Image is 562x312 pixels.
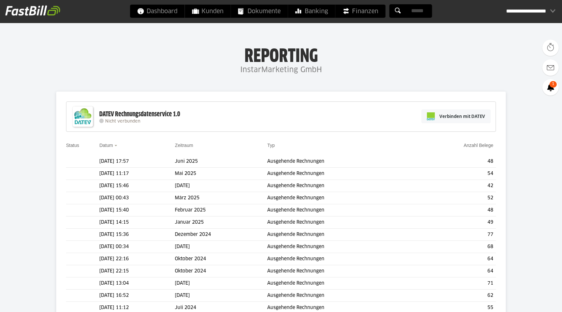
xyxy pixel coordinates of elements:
span: Nicht verbunden [105,119,140,124]
span: Dashboard [137,5,177,18]
td: [DATE] 22:16 [99,253,175,265]
a: Typ [267,143,275,148]
td: [DATE] [175,277,267,290]
a: Verbinden mit DATEV [421,109,491,123]
td: 62 [413,290,496,302]
td: Dezember 2024 [175,229,267,241]
td: 49 [413,216,496,229]
td: 48 [413,204,496,216]
td: 48 [413,156,496,168]
td: Ausgehende Rechnungen [267,290,413,302]
td: [DATE] 15:40 [99,204,175,216]
td: Mai 2025 [175,168,267,180]
td: Ausgehende Rechnungen [267,229,413,241]
a: Zeitraum [175,143,193,148]
td: Ausgehende Rechnungen [267,204,413,216]
td: [DATE] [175,180,267,192]
td: [DATE] 13:04 [99,277,175,290]
img: fastbill_logo_white.png [5,5,60,16]
span: Kunden [192,5,223,18]
td: [DATE] [175,290,267,302]
td: Oktober 2024 [175,265,267,277]
a: Finanzen [336,5,386,18]
td: [DATE] 00:43 [99,192,175,204]
img: sort_desc.gif [114,145,119,146]
td: [DATE] 00:34 [99,241,175,253]
td: 68 [413,241,496,253]
td: Januar 2025 [175,216,267,229]
td: Ausgehende Rechnungen [267,180,413,192]
td: 42 [413,180,496,192]
a: Banking [288,5,335,18]
td: [DATE] 11:17 [99,168,175,180]
div: DATEV Rechnungsdatenservice 1.0 [99,110,180,119]
span: Verbinden mit DATEV [439,113,485,120]
span: Finanzen [343,5,378,18]
td: 64 [413,253,496,265]
a: Kunden [185,5,231,18]
td: [DATE] 15:46 [99,180,175,192]
td: Ausgehende Rechnungen [267,216,413,229]
a: Dokumente [231,5,288,18]
td: Juni 2025 [175,156,267,168]
td: 64 [413,265,496,277]
td: Ausgehende Rechnungen [267,265,413,277]
a: Datum [99,143,113,148]
a: Status [66,143,79,148]
a: 1 [542,79,559,96]
td: Ausgehende Rechnungen [267,192,413,204]
td: 77 [413,229,496,241]
td: 52 [413,192,496,204]
td: Ausgehende Rechnungen [267,253,413,265]
td: [DATE] 17:57 [99,156,175,168]
td: 54 [413,168,496,180]
td: Februar 2025 [175,204,267,216]
td: 71 [413,277,496,290]
td: [DATE] 14:15 [99,216,175,229]
h1: Reporting [66,46,496,64]
td: [DATE] 22:15 [99,265,175,277]
a: Anzahl Belege [464,143,493,148]
img: pi-datev-logo-farbig-24.svg [427,112,435,120]
td: Ausgehende Rechnungen [267,241,413,253]
a: Dashboard [130,5,185,18]
iframe: Öffnet ein Widget, in dem Sie weitere Informationen finden [511,292,555,309]
td: März 2025 [175,192,267,204]
td: [DATE] 16:52 [99,290,175,302]
td: Ausgehende Rechnungen [267,168,413,180]
img: DATEV-Datenservice Logo [70,103,96,130]
span: 1 [550,81,557,88]
td: [DATE] 15:36 [99,229,175,241]
td: Ausgehende Rechnungen [267,277,413,290]
td: Ausgehende Rechnungen [267,156,413,168]
span: Dokumente [238,5,281,18]
td: [DATE] [175,241,267,253]
td: Oktober 2024 [175,253,267,265]
span: Banking [295,5,328,18]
